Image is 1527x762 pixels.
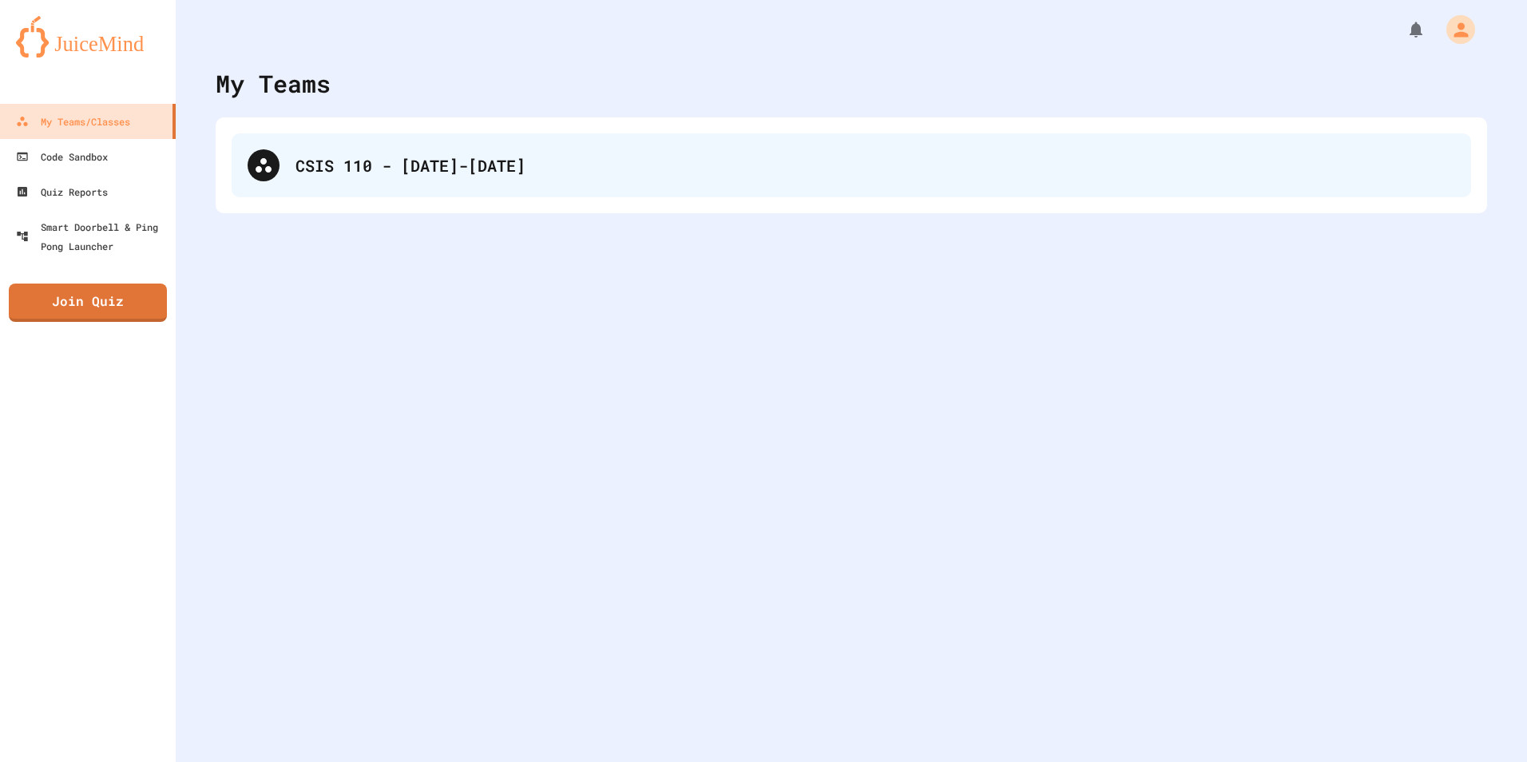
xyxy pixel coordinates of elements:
[16,112,130,131] div: My Teams/Classes
[232,133,1471,197] div: CSIS 110 - [DATE]-[DATE]
[1430,11,1479,48] div: My Account
[295,153,1455,177] div: CSIS 110 - [DATE]-[DATE]
[9,284,167,322] a: Join Quiz
[16,182,108,201] div: Quiz Reports
[16,147,108,166] div: Code Sandbox
[1377,16,1430,43] div: My Notifications
[16,217,169,256] div: Smart Doorbell & Ping Pong Launcher
[216,65,331,101] div: My Teams
[16,16,160,58] img: logo-orange.svg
